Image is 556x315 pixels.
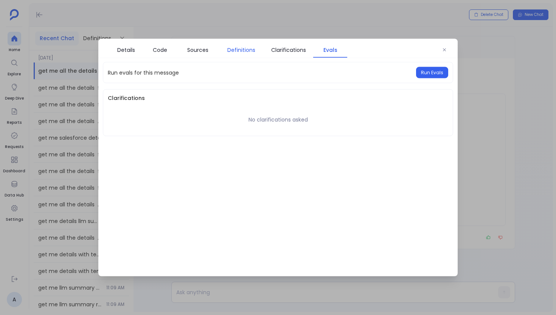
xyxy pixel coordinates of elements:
span: Evals [323,46,337,54]
span: Clarifications [271,46,306,54]
button: Run Evals [416,67,448,78]
span: Clarifications [108,94,448,102]
span: Run Evals [421,70,443,76]
div: No clarifications asked [248,116,308,124]
span: Details [117,46,135,54]
span: Definitions [227,46,255,54]
span: Code [153,46,167,54]
span: Sources [187,46,208,54]
span: Run evals for this message [108,69,179,76]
